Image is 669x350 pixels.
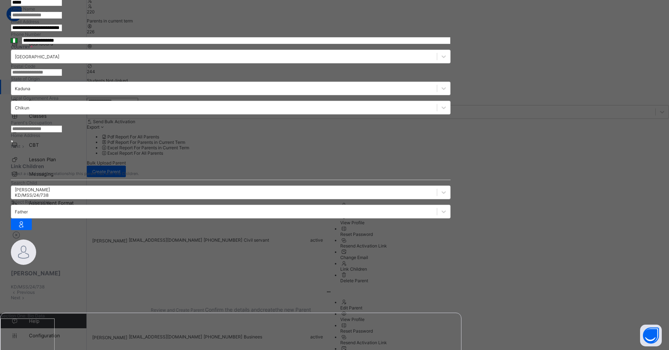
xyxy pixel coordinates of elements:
div: Chikun [15,105,29,111]
label: Phone Number [11,32,41,37]
label: Home Address [11,133,40,138]
div: [GEOGRAPHIC_DATA] [15,54,59,59]
span: COUNTRY [11,45,33,50]
span: Select a child and the relationship this parent has with the Children. [11,171,451,176]
span: Select Relationship [11,199,50,205]
div: Kaduna [15,86,30,91]
label: Parent's Occupation [11,120,52,125]
span: Review and Create Parent [151,307,204,313]
span: Next [11,143,20,149]
span: Link Children [11,163,451,169]
span: KD/MSS/24/738 [11,284,44,289]
span: State of Origin [11,76,40,82]
label: Other Name [11,6,35,12]
span: [PERSON_NAME] [11,270,451,277]
button: Open asap [640,325,662,346]
span: Next [11,295,20,300]
div: Father [15,209,28,214]
label: Email Address [11,19,39,24]
img: default.svg [11,239,36,265]
div: [PERSON_NAME] [15,187,50,192]
label: Postal Code [11,63,35,69]
div: KD/MSS/24/738 [15,192,50,198]
span: Search Child [11,180,37,186]
span: Local Government Area [11,95,59,101]
span: Previous [17,289,35,295]
span: Section One: Bio Data [0,313,45,318]
span: Confirm the details and create the new Parent [205,307,311,313]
